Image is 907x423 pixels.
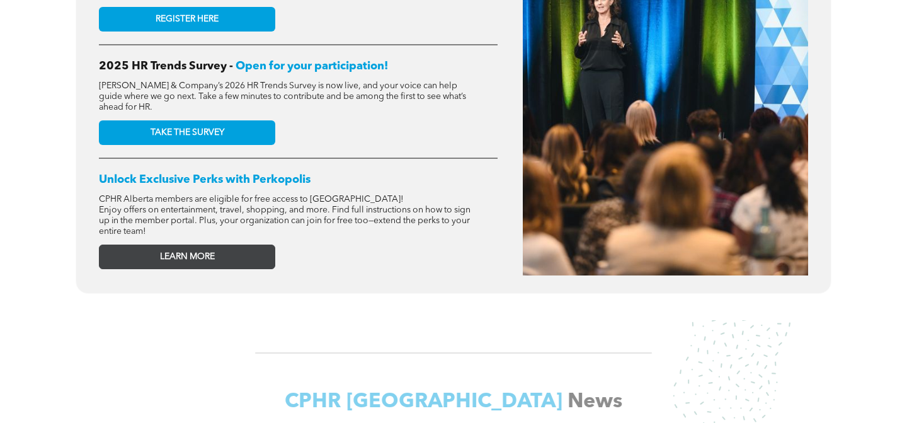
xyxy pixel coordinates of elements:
[151,127,224,138] span: TAKE THE SURVEY
[99,81,466,112] span: [PERSON_NAME] & Company’s 2026 HR Trends Survey is now live, and your voice can help guide where ...
[160,252,215,262] span: LEARN MORE
[99,174,311,185] span: Unlock Exclusive Perks with Perkopolis
[99,7,275,32] a: REGISTER HERE
[568,392,622,412] span: News
[99,61,233,72] span: 2025 HR Trends Survey -
[156,14,219,25] span: REGISTER HERE
[99,245,275,269] a: LEARN MORE
[99,206,471,236] span: Enjoy offers on entertainment, travel, shopping, and more. Find full instructions on how to sign ...
[236,61,388,72] span: Open for your participation!
[99,195,404,204] span: CPHR Alberta members are eligible for free access to [GEOGRAPHIC_DATA]!
[285,392,562,412] span: CPHR [GEOGRAPHIC_DATA]
[99,120,275,145] a: TAKE THE SURVEY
